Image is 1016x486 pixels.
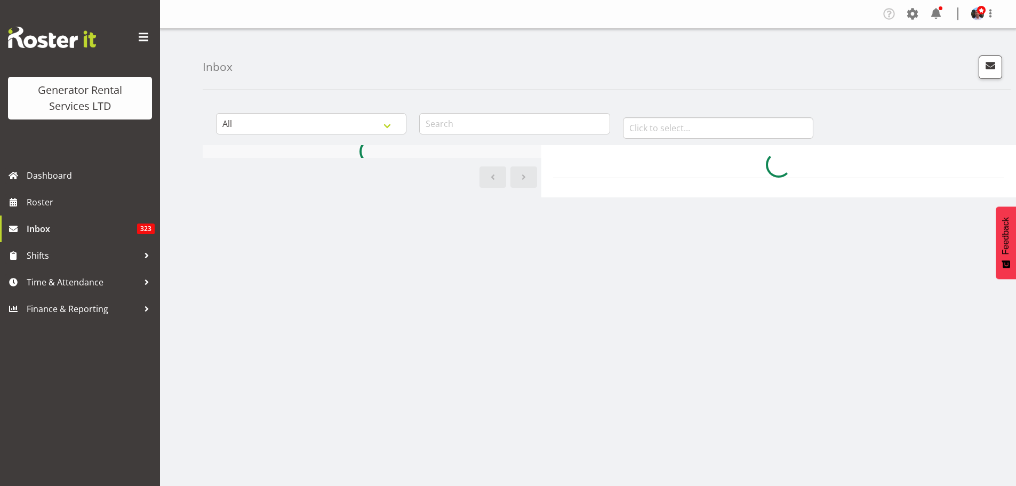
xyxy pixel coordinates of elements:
span: 323 [137,224,155,234]
a: Next page [510,166,537,188]
span: Feedback [1001,217,1011,254]
span: Time & Attendance [27,274,139,290]
span: Inbox [27,221,137,237]
a: Previous page [479,166,506,188]
span: Finance & Reporting [27,301,139,317]
button: Feedback - Show survey [996,206,1016,279]
span: Roster [27,194,155,210]
input: Search [419,113,610,134]
input: Click to select... [623,117,813,139]
span: Dashboard [27,168,155,184]
h4: Inbox [203,61,233,73]
div: Generator Rental Services LTD [19,82,141,114]
img: jacques-engelbrecht1e891c9ce5a0e1434353ba6e107c632d.png [971,7,984,20]
span: Shifts [27,248,139,264]
img: Rosterit website logo [8,27,96,48]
